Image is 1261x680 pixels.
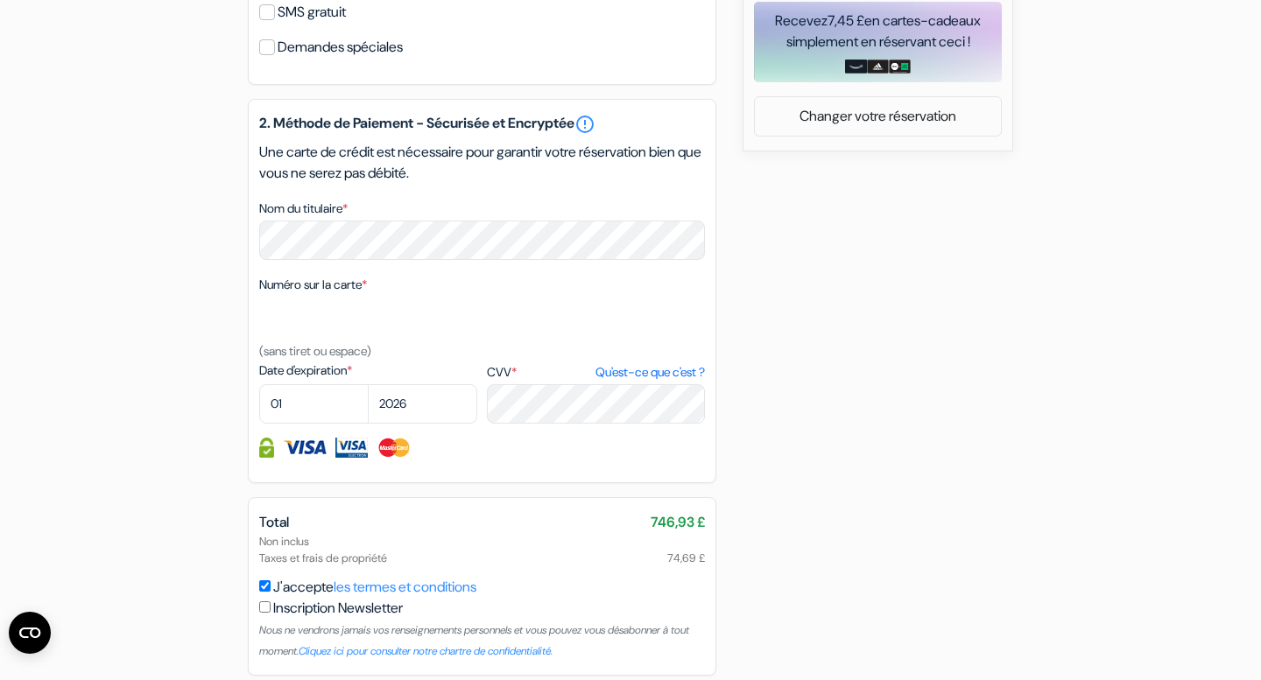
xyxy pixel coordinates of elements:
[259,114,705,135] h5: 2. Méthode de Paiement - Sécurisée et Encryptée
[377,438,412,458] img: Master Card
[867,60,889,74] img: adidas-card.png
[335,438,367,458] img: Visa Electron
[334,578,476,596] a: les termes et conditions
[283,438,327,458] img: Visa
[487,363,705,382] label: CVV
[278,35,403,60] label: Demandes spéciales
[273,577,476,598] label: J'accepte
[9,612,51,654] button: Ouvrir le widget CMP
[754,11,1002,53] div: Recevez en cartes-cadeaux simplement en réservant ceci !
[667,550,705,566] span: 74,69 £
[828,11,864,30] span: 7,45 £
[259,361,477,380] label: Date d'expiration
[273,598,403,619] label: Inscription Newsletter
[595,363,705,382] a: Qu'est-ce que c'est ?
[755,100,1001,133] a: Changer votre réservation
[259,142,705,184] p: Une carte de crédit est nécessaire pour garantir votre réservation bien que vous ne serez pas déb...
[574,114,595,135] a: error_outline
[845,60,867,74] img: amazon-card-no-text.png
[259,438,274,458] img: Information de carte de crédit entièrement encryptée et sécurisée
[259,533,705,566] div: Non inclus Taxes et frais de propriété
[259,513,289,531] span: Total
[259,200,348,218] label: Nom du titulaire
[259,343,371,359] small: (sans tiret ou espace)
[299,644,553,658] a: Cliquez ici pour consulter notre chartre de confidentialité.
[259,623,689,658] small: Nous ne vendrons jamais vos renseignements personnels et vous pouvez vous désabonner à tout moment.
[651,512,705,533] span: 746,93 £
[889,60,911,74] img: uber-uber-eats-card.png
[259,276,367,294] label: Numéro sur la carte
